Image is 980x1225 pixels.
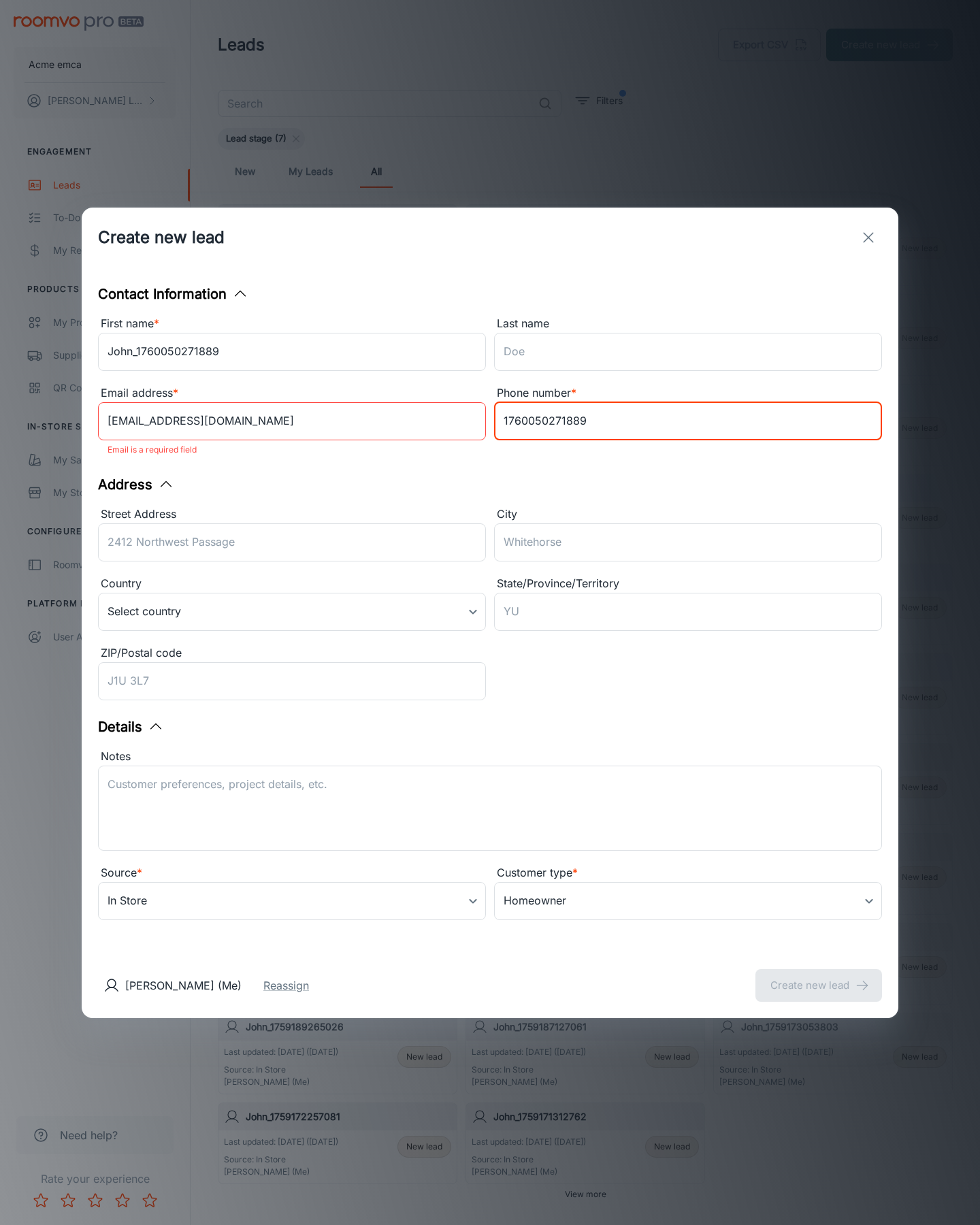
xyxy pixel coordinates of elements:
input: J1U 3L7 [98,662,486,700]
input: Doe [494,333,882,371]
button: Contact Information [98,284,248,304]
div: Street Address [98,506,486,523]
div: Select country [98,593,486,631]
div: Source [98,864,486,882]
div: Notes [98,748,882,766]
div: ZIP/Postal code [98,644,486,662]
div: Homeowner [494,882,882,920]
input: +1 439-123-4567 [494,402,882,440]
p: Email is a required field [108,442,476,458]
div: Email address [98,385,486,402]
input: John [98,333,486,371]
div: City [494,506,882,523]
button: exit [855,224,882,251]
button: Reassign [263,977,309,994]
input: YU [494,593,882,631]
div: State/Province/Territory [494,575,882,593]
p: [PERSON_NAME] (Me) [125,977,242,994]
input: myname@example.com [98,402,486,440]
div: Country [98,575,486,593]
input: 2412 Northwest Passage [98,523,486,561]
button: Details [98,717,164,737]
div: In Store [98,882,486,920]
button: Address [98,474,174,495]
h1: Create new lead [98,225,225,250]
div: Last name [494,315,882,333]
div: First name [98,315,486,333]
div: Customer type [494,864,882,882]
input: Whitehorse [494,523,882,561]
div: Phone number [494,385,882,402]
